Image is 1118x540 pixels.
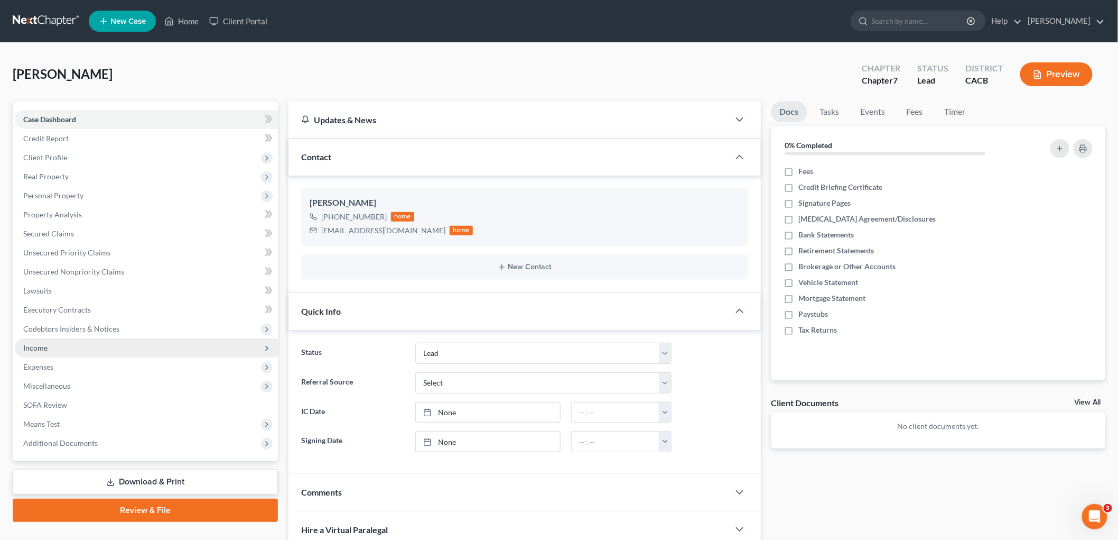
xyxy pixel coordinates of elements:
a: Client Portal [204,12,273,31]
span: Miscellaneous [23,381,70,390]
span: Expenses [23,362,53,371]
span: Lawsuits [23,286,52,295]
span: Executory Contracts [23,305,91,314]
strong: 0% Completed [785,141,833,150]
a: None [416,402,560,423]
a: Docs [771,102,807,122]
span: Vehicle Statement [799,277,859,288]
span: 7 [893,75,898,85]
a: Lawsuits [15,281,278,300]
span: Unsecured Nonpriority Claims [23,267,124,276]
span: Credit Report [23,134,69,143]
span: Signature Pages [799,198,851,208]
a: Help [986,12,1022,31]
div: CACB [965,75,1003,87]
span: Income [23,343,48,352]
div: Client Documents [771,397,839,408]
div: Chapter [862,75,900,87]
span: Mortgage Statement [799,293,866,304]
a: Events [852,102,894,122]
div: Lead [917,75,948,87]
a: Timer [936,102,974,122]
label: IC Date [296,402,410,423]
span: Personal Property [23,191,83,200]
span: Fees [799,166,814,177]
button: Preview [1020,62,1093,86]
span: SOFA Review [23,400,67,409]
a: Credit Report [15,129,278,148]
span: Contact [301,152,331,162]
span: [MEDICAL_DATA] Agreement/Disclosures [799,214,936,224]
a: Fees [898,102,932,122]
div: home [450,226,473,235]
a: SOFA Review [15,396,278,415]
span: Codebtors Insiders & Notices [23,324,119,333]
span: Additional Documents [23,438,98,447]
div: Chapter [862,62,900,75]
div: [PHONE_NUMBER] [321,212,387,222]
span: Quick Info [301,306,341,316]
span: Case Dashboard [23,115,76,124]
span: Comments [301,487,342,497]
span: [PERSON_NAME] [13,66,113,81]
a: Executory Contracts [15,300,278,319]
span: Client Profile [23,153,67,162]
a: View All [1075,399,1101,406]
span: New Case [110,17,146,25]
div: District [965,62,1003,75]
p: No client documents yet. [780,421,1097,432]
div: home [391,212,414,222]
span: Paystubs [799,309,828,319]
a: Tasks [812,102,848,122]
a: Unsecured Priority Claims [15,243,278,262]
span: Secured Claims [23,229,74,238]
a: Home [159,12,204,31]
a: Unsecured Nonpriority Claims [15,262,278,281]
input: -- : -- [572,402,659,423]
span: Hire a Virtual Paralegal [301,525,388,535]
input: Search by name... [872,11,968,31]
a: None [416,432,560,452]
span: 3 [1104,504,1112,512]
label: Status [296,343,410,364]
span: Bank Statements [799,230,854,240]
span: Brokerage or Other Accounts [799,261,896,272]
iframe: Intercom live chat [1082,504,1107,529]
div: [EMAIL_ADDRESS][DOMAIN_NAME] [321,225,445,236]
span: Tax Returns [799,325,837,335]
a: Secured Claims [15,224,278,243]
a: [PERSON_NAME] [1023,12,1105,31]
span: Unsecured Priority Claims [23,248,110,257]
a: Download & Print [13,470,278,495]
label: Signing Date [296,431,410,452]
span: Retirement Statements [799,245,874,256]
div: Status [917,62,948,75]
a: Case Dashboard [15,110,278,129]
span: Credit Briefing Certificate [799,182,883,193]
div: [PERSON_NAME] [310,197,740,209]
button: New Contact [310,263,740,271]
a: Property Analysis [15,205,278,224]
input: -- : -- [572,432,659,452]
div: Updates & News [301,114,716,125]
label: Referral Source [296,372,410,393]
span: Real Property [23,172,69,181]
span: Means Test [23,419,60,428]
span: Property Analysis [23,210,82,219]
a: Review & File [13,499,278,522]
